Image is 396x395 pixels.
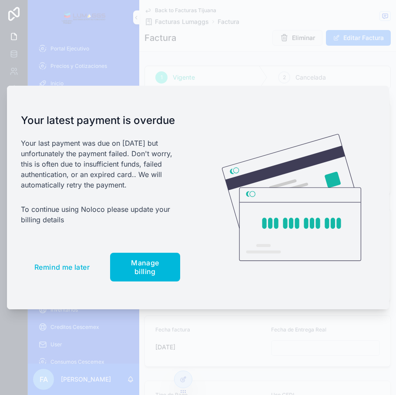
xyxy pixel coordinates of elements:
span: Manage billing [131,258,159,276]
h1: Your latest payment is overdue [21,114,180,127]
button: Manage billing [110,253,180,281]
button: Remind me later [21,257,103,277]
p: Your last payment was due on [DATE] but unfortunately the payment failed. Don't worry, this is of... [21,138,180,190]
p: To continue using Noloco please update your billing details [21,204,180,225]
span: Remind me later [34,263,90,271]
img: Credit card illustration [222,134,361,261]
